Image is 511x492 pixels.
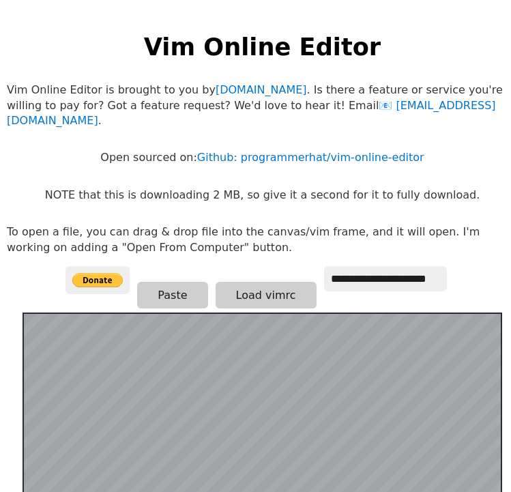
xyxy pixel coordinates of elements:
[100,150,424,165] p: Open sourced on:
[144,30,381,63] h1: Vim Online Editor
[216,83,307,96] a: [DOMAIN_NAME]
[137,282,207,308] button: Paste
[45,188,480,203] p: NOTE that this is downloading 2 MB, so give it a second for it to fully download.
[7,99,496,127] a: [EMAIL_ADDRESS][DOMAIN_NAME]
[216,282,317,308] button: Load vimrc
[197,151,424,164] a: Github: programmerhat/vim-online-editor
